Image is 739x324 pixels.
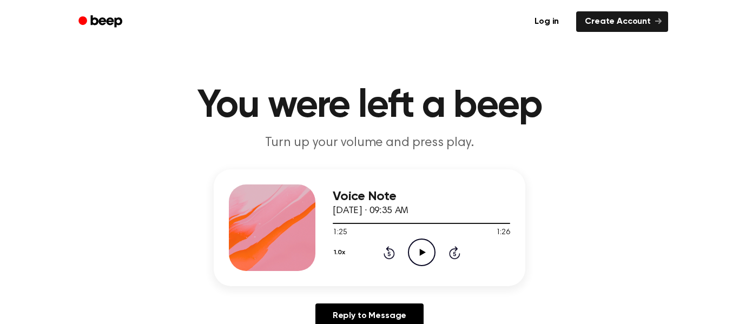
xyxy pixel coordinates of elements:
h1: You were left a beep [93,87,646,125]
a: Log in [524,9,570,34]
span: 1:25 [333,227,347,239]
h3: Voice Note [333,189,510,204]
a: Beep [71,11,132,32]
button: 1.0x [333,243,349,262]
span: [DATE] · 09:35 AM [333,206,408,216]
a: Create Account [576,11,668,32]
p: Turn up your volume and press play. [162,134,577,152]
span: 1:26 [496,227,510,239]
